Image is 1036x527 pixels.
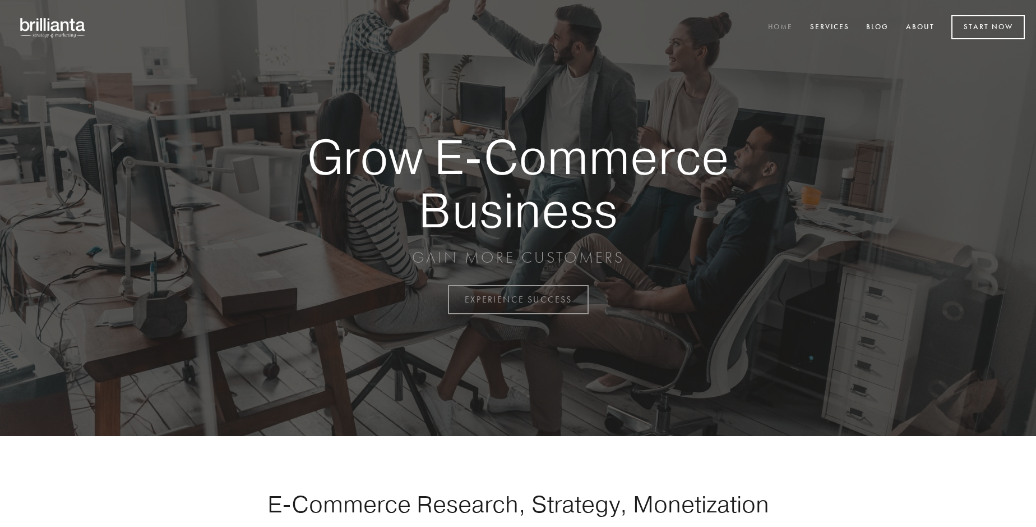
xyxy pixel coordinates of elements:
h1: E-Commerce Research, Strategy, Monetization [232,490,804,518]
strong: Grow E-Commerce Business [268,130,768,236]
img: brillianta - research, strategy, marketing [11,11,95,44]
a: Blog [859,19,896,37]
a: Home [761,19,800,37]
a: About [899,19,942,37]
a: Start Now [951,15,1025,39]
a: EXPERIENCE SUCCESS [448,285,589,314]
p: GAIN MORE CUSTOMERS [268,248,768,268]
a: Services [803,19,857,37]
